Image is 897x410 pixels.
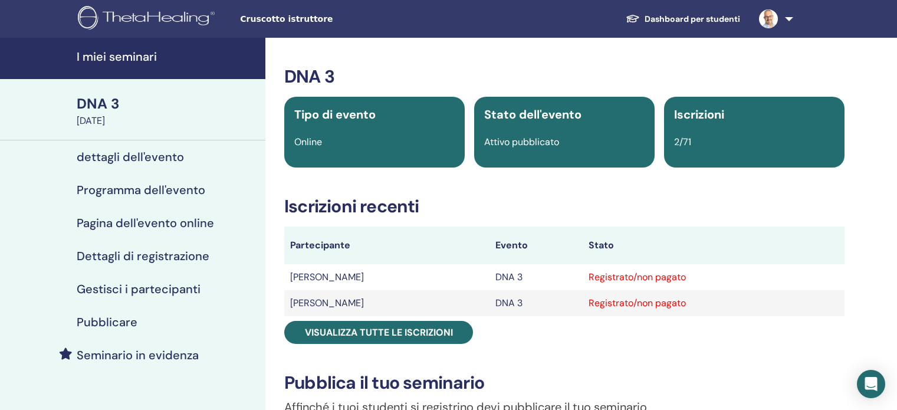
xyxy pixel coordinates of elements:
div: Open Intercom Messenger [857,370,885,398]
div: Registrato/non pagato [589,296,839,310]
h4: I miei seminari [77,50,258,64]
span: Iscrizioni [674,107,724,122]
h4: Programma dell'evento [77,183,205,197]
span: Visualizza tutte le iscrizioni [305,326,453,339]
h4: Pagina dell'evento online [77,216,214,230]
span: Online [294,136,322,148]
td: DNA 3 [489,264,583,290]
h4: Pubblicare [77,315,137,329]
img: graduation-cap-white.svg [626,14,640,24]
span: Tipo di evento [294,107,376,122]
div: DNA 3 [77,94,258,114]
span: 2/71 [674,136,691,148]
a: DNA 3[DATE] [70,94,265,128]
h3: Iscrizioni recenti [284,196,845,217]
span: Cruscotto istruttore [240,13,417,25]
td: [PERSON_NAME] [284,290,489,316]
h4: dettagli dell'evento [77,150,184,164]
img: logo.png [78,6,219,32]
h4: Dettagli di registrazione [77,249,209,263]
h4: Gestisci i partecipanti [77,282,201,296]
a: Dashboard per studenti [616,8,750,30]
div: [DATE] [77,114,258,128]
h3: Pubblica il tuo seminario [284,372,845,393]
h4: Seminario in evidenza [77,348,199,362]
span: Attivo pubblicato [484,136,559,148]
h3: DNA 3 [284,66,845,87]
th: Partecipante [284,227,489,264]
div: Registrato/non pagato [589,270,839,284]
th: Stato [583,227,845,264]
th: Evento [489,227,583,264]
td: [PERSON_NAME] [284,264,489,290]
a: Visualizza tutte le iscrizioni [284,321,473,344]
td: DNA 3 [489,290,583,316]
span: Stato dell'evento [484,107,581,122]
img: default.jpg [759,9,778,28]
